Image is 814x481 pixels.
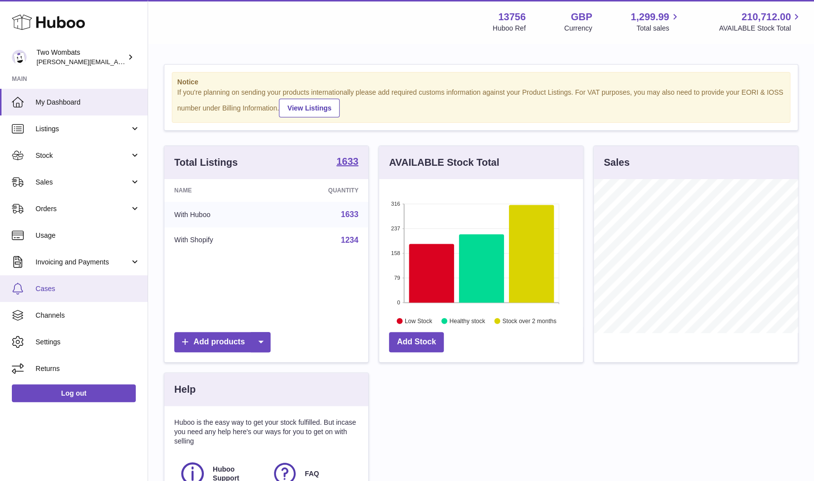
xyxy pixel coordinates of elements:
[389,332,444,352] a: Add Stock
[36,311,140,320] span: Channels
[274,179,368,202] th: Quantity
[341,210,358,219] a: 1633
[174,156,238,169] h3: Total Listings
[391,225,400,231] text: 237
[394,275,400,281] text: 79
[36,124,130,134] span: Listings
[571,10,592,24] strong: GBP
[397,299,400,305] text: 0
[36,204,130,214] span: Orders
[631,10,669,24] span: 1,299.99
[36,337,140,347] span: Settings
[279,99,340,117] a: View Listings
[391,250,400,256] text: 158
[564,24,592,33] div: Currency
[36,231,140,240] span: Usage
[337,156,359,166] strong: 1633
[37,48,125,67] div: Two Wombats
[498,10,526,24] strong: 13756
[36,284,140,294] span: Cases
[305,469,319,479] span: FAQ
[12,384,136,402] a: Log out
[164,227,274,253] td: With Shopify
[177,77,785,87] strong: Notice
[719,24,802,33] span: AVAILABLE Stock Total
[389,156,499,169] h3: AVAILABLE Stock Total
[36,364,140,373] span: Returns
[604,156,629,169] h3: Sales
[174,332,271,352] a: Add products
[493,24,526,33] div: Huboo Ref
[631,10,681,33] a: 1,299.99 Total sales
[503,317,556,324] text: Stock over 2 months
[337,156,359,168] a: 1633
[36,98,140,107] span: My Dashboard
[36,178,130,187] span: Sales
[405,317,432,324] text: Low Stock
[164,202,274,227] td: With Huboo
[449,317,485,324] text: Healthy stock
[741,10,791,24] span: 210,712.00
[36,151,130,160] span: Stock
[174,383,195,396] h3: Help
[12,50,27,65] img: alan@twowombats.com
[164,179,274,202] th: Name
[36,258,130,267] span: Invoicing and Payments
[391,201,400,207] text: 316
[174,418,358,446] p: Huboo is the easy way to get your stock fulfilled. But incase you need any help here's our ways f...
[341,236,358,244] a: 1234
[177,88,785,117] div: If you're planning on sending your products internationally please add required customs informati...
[37,58,198,66] span: [PERSON_NAME][EMAIL_ADDRESS][DOMAIN_NAME]
[636,24,680,33] span: Total sales
[719,10,802,33] a: 210,712.00 AVAILABLE Stock Total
